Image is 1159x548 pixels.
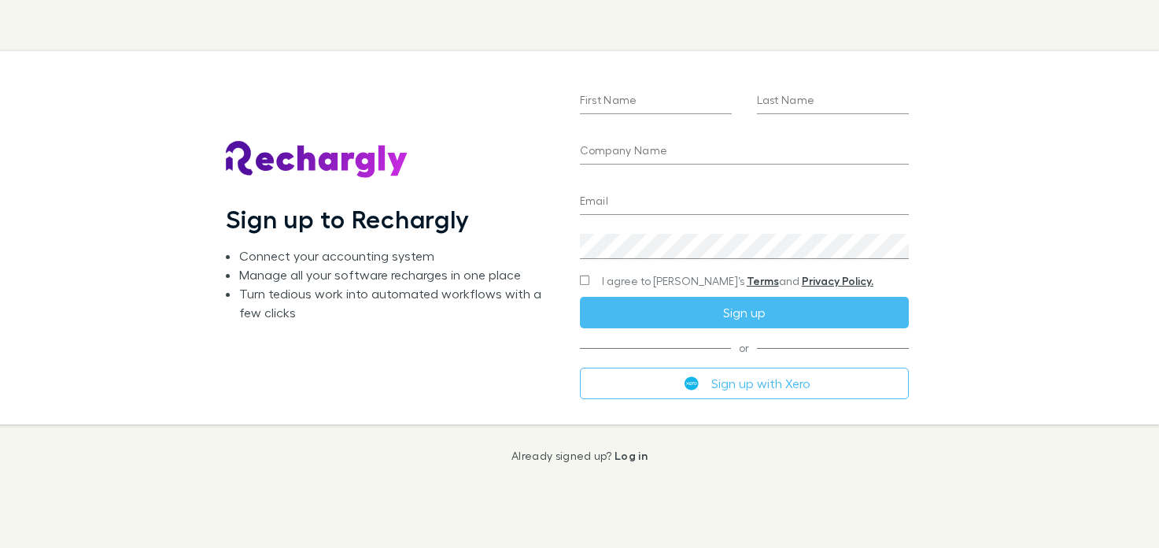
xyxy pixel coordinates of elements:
img: Xero's logo [685,376,699,391]
span: I agree to [PERSON_NAME]’s and [602,273,873,289]
button: Sign up [580,297,909,328]
li: Turn tedious work into automated workflows with a few clicks [239,284,554,322]
a: Log in [615,449,648,462]
li: Manage all your software recharges in one place [239,265,554,284]
button: Sign up with Xero [580,368,909,399]
h1: Sign up to Rechargly [226,204,471,234]
img: Rechargly's Logo [226,141,408,179]
li: Connect your accounting system [239,246,554,265]
a: Privacy Policy. [802,274,873,287]
span: or [580,347,909,348]
a: Terms [747,274,779,287]
p: Already signed up? [511,450,648,462]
